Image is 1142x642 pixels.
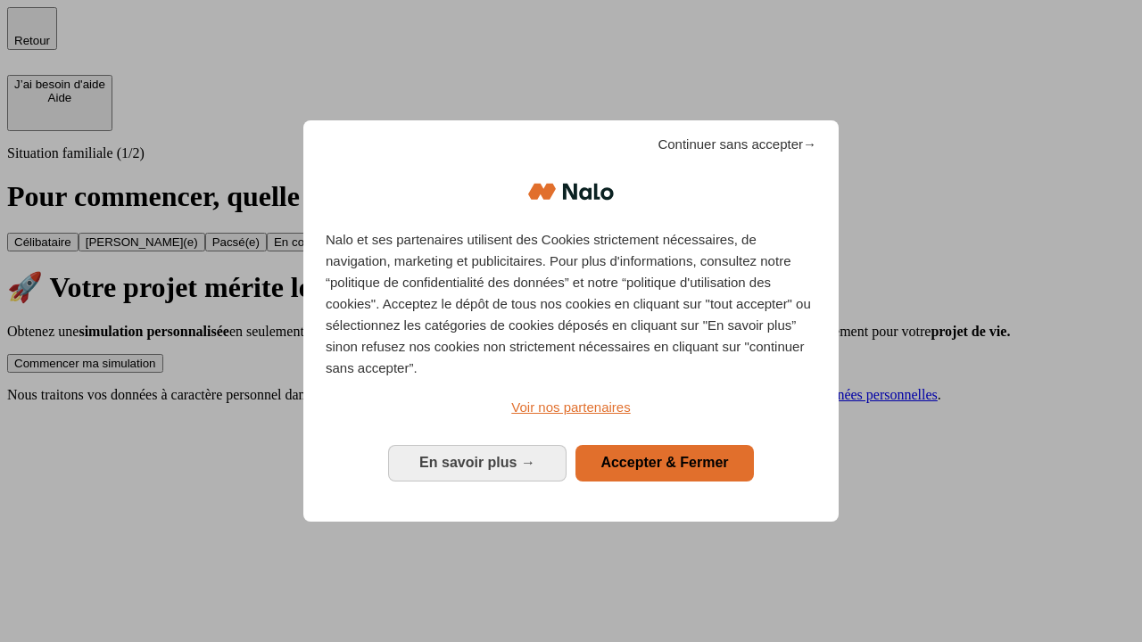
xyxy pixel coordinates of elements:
[419,455,535,470] span: En savoir plus →
[575,445,754,481] button: Accepter & Fermer: Accepter notre traitement des données et fermer
[600,455,728,470] span: Accepter & Fermer
[658,134,816,155] span: Continuer sans accepter→
[388,445,567,481] button: En savoir plus: Configurer vos consentements
[511,399,630,415] span: Voir nos partenaires
[303,120,839,521] div: Bienvenue chez Nalo Gestion du consentement
[326,229,816,379] p: Nalo et ses partenaires utilisent des Cookies strictement nécessaires, de navigation, marketing e...
[528,165,614,218] img: Logo
[326,397,816,418] a: Voir nos partenaires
